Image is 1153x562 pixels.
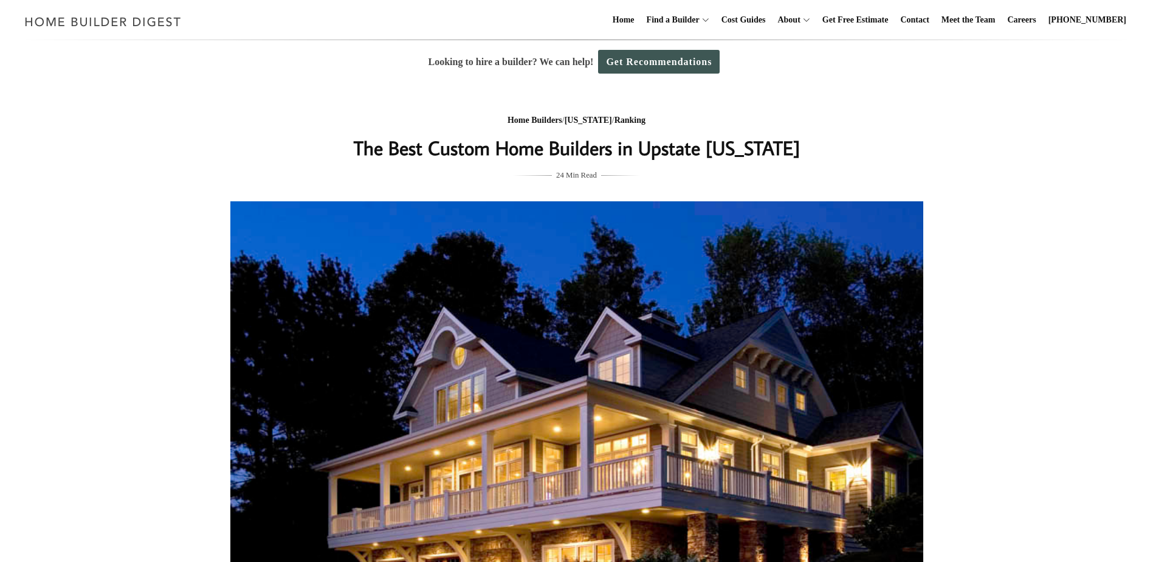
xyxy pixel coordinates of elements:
a: About [773,1,800,40]
a: Cost Guides [717,1,771,40]
h1: The Best Custom Home Builders in Upstate [US_STATE] [334,133,819,162]
a: Ranking [614,116,645,125]
a: Find a Builder [642,1,700,40]
a: Meet the Team [937,1,1000,40]
a: Home [608,1,639,40]
img: Home Builder Digest [19,10,187,33]
a: Home Builders [508,116,562,125]
a: Careers [1003,1,1041,40]
a: [PHONE_NUMBER] [1044,1,1131,40]
a: Get Free Estimate [817,1,893,40]
span: 24 Min Read [556,168,597,182]
a: [US_STATE] [565,116,612,125]
a: Contact [895,1,934,40]
div: / / [334,113,819,128]
a: Get Recommendations [598,50,720,74]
